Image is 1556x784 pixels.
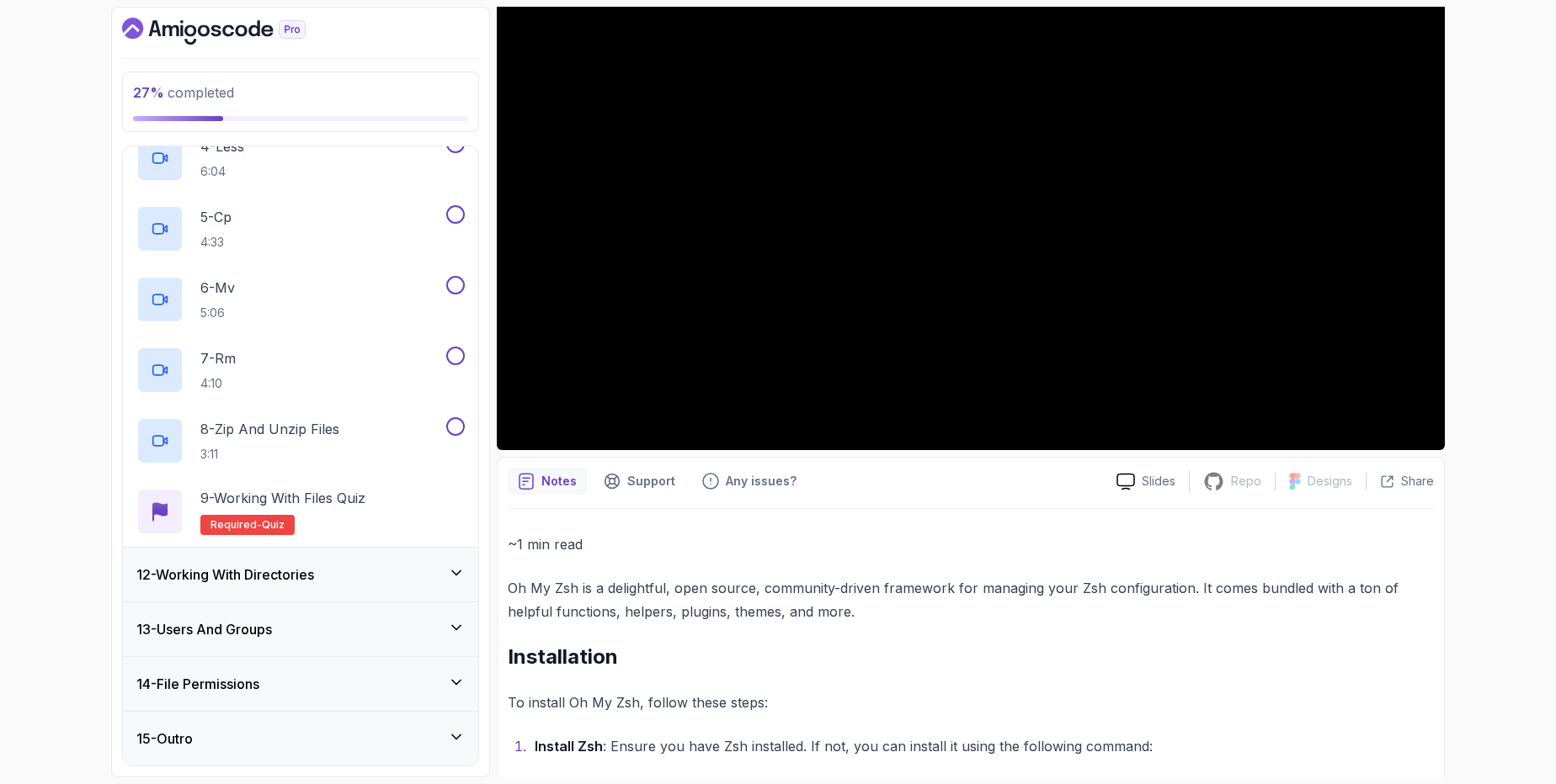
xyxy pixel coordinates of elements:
h3: 12 - Working With Directories [136,564,314,585]
span: completed [133,84,234,101]
button: 5-Cp4:33 [136,205,465,252]
p: 8 - Zip and Unzip Files [200,419,339,439]
h3: 15 - Outro [136,728,193,749]
button: 4-Less6:04 [136,135,465,182]
button: 14-File Permissions [123,657,478,711]
p: 4:33 [200,234,232,251]
a: Slides [1103,473,1189,490]
button: 9-Working with Files QuizRequired-quiz [136,488,465,535]
span: Required- [210,518,262,532]
p: Slides [1142,473,1175,490]
button: 8-Zip and Unzip Files3:11 [136,417,465,464]
button: 15-Outro [123,712,478,765]
a: Dashboard [122,18,344,45]
h2: Installation [508,644,1434,670]
p: 6 - Mv [200,278,235,298]
span: quiz [262,518,285,532]
button: 6-Mv5:06 [136,276,465,323]
span: 27 % [133,84,164,101]
p: 4:10 [200,375,236,392]
button: 13-Users And Groups [123,602,478,656]
p: 9 - Working with Files Quiz [200,488,365,508]
p: ~1 min read [508,532,1434,556]
p: 7 - Rm [200,348,236,368]
p: Share [1401,473,1434,490]
button: 7-Rm4:10 [136,347,465,394]
p: Designs [1308,473,1352,490]
p: 6:04 [200,163,244,180]
p: 5 - Cp [200,207,232,227]
strong: Install Zsh [535,738,603,755]
h3: 13 - Users And Groups [136,619,272,639]
p: : Ensure you have Zsh installed. If not, you can install it using the following command: [535,734,1434,758]
p: 4 - Less [200,136,244,156]
h3: 14 - File Permissions [136,674,259,694]
p: To install Oh My Zsh, follow these steps: [508,691,1434,714]
p: 3:11 [200,446,339,463]
p: Repo [1231,473,1261,490]
button: Share [1366,473,1434,490]
p: 5:06 [200,305,235,321]
button: 12-Working With Directories [123,548,478,601]
p: Oh My Zsh is a delightful, open source, community-driven framework for managing your Zsh configur... [508,576,1434,623]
